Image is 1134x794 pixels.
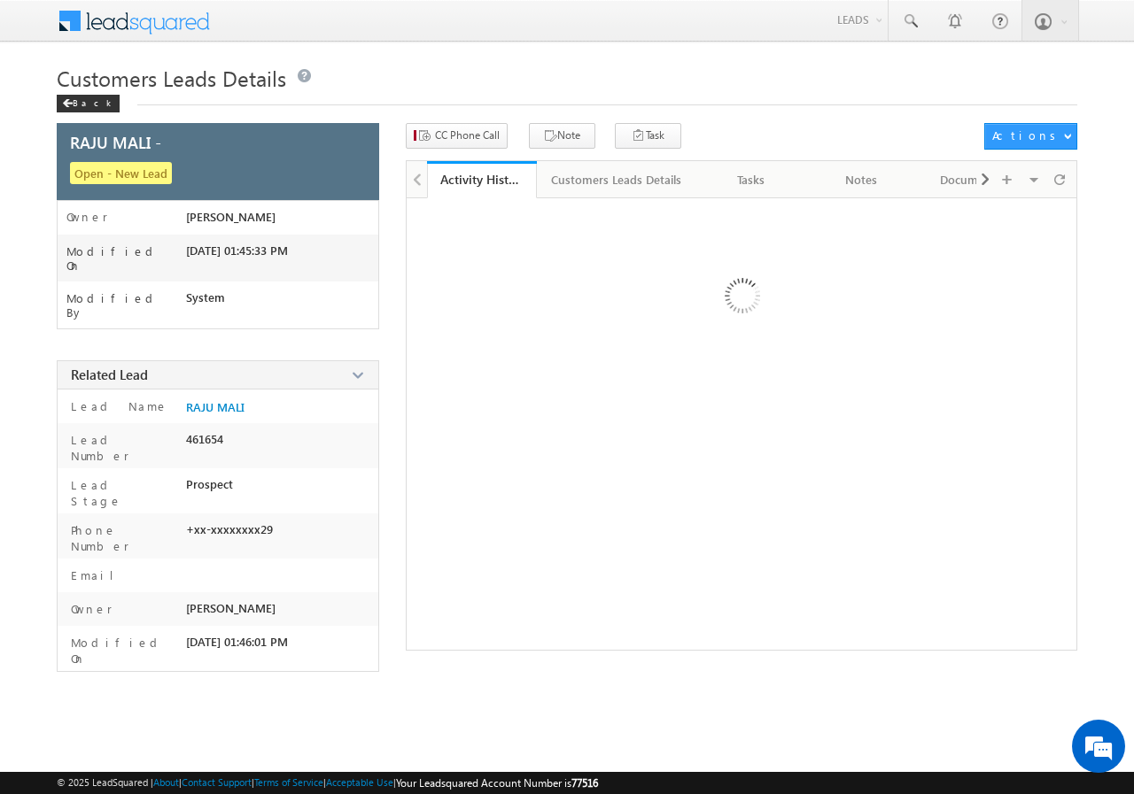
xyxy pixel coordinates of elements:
a: About [153,776,179,788]
span: Open - New Lead [70,162,172,184]
button: CC Phone Call [406,123,508,149]
a: Activity History [427,161,537,198]
label: Email [66,567,128,583]
span: RAJU MALI - [70,135,161,150]
span: +xx-xxxxxxxx29 [186,522,273,536]
span: [DATE] 01:45:33 PM [186,243,288,258]
div: Activity History [440,171,524,188]
span: [PERSON_NAME] [186,210,276,224]
span: Your Leadsquared Account Number is [396,776,598,790]
a: Terms of Service [254,776,323,788]
a: Documents [917,161,1027,198]
span: System [186,290,225,304]
label: Modified On [66,244,186,273]
div: Back [57,95,120,112]
label: Phone Number [66,522,178,554]
div: Notes [821,169,901,190]
span: CC Phone Call [435,127,500,143]
div: Actions [992,127,1062,143]
div: Tasks [711,169,791,190]
span: Related Lead [71,366,148,383]
button: Note [529,123,595,149]
label: Owner [66,601,113,617]
span: Customers Leads Details [57,64,286,92]
span: Prospect [186,477,233,491]
a: Acceptable Use [326,776,393,788]
a: Contact Support [182,776,252,788]
span: 461654 [186,432,223,446]
button: Task [615,123,681,149]
span: © 2025 LeadSquared | | | | | [57,775,598,791]
span: 77516 [571,776,598,790]
label: Lead Stage [66,477,178,509]
button: Actions [984,123,1077,150]
span: [PERSON_NAME] [186,601,276,615]
label: Lead Number [66,432,178,464]
li: Activity History [427,161,537,197]
a: Customers Leads Details [537,161,697,198]
label: Modified By [66,291,186,320]
span: [DATE] 01:46:01 PM [186,635,288,649]
a: Notes [807,161,917,198]
img: Loading ... [649,207,833,390]
div: Documents [931,169,1011,190]
label: Owner [66,210,108,224]
label: Lead Name [66,398,168,414]
a: Tasks [697,161,807,198]
label: Modified On [66,635,178,667]
div: Customers Leads Details [551,169,681,190]
a: RAJU MALI [186,400,245,414]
